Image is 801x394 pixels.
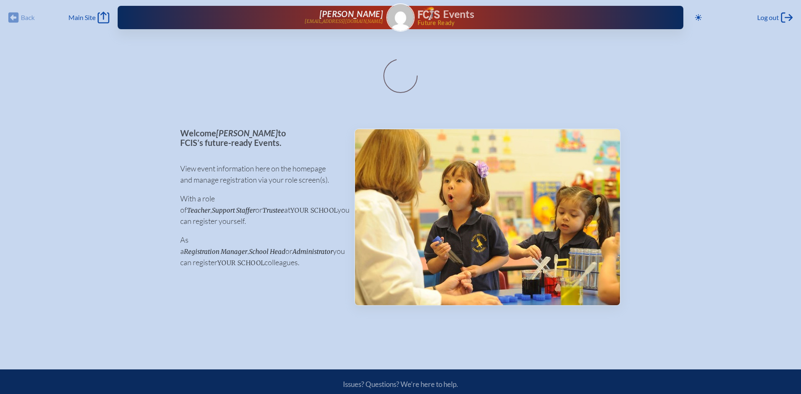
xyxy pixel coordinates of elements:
[212,206,255,214] span: Support Staffer
[180,234,341,268] p: As a , or you can register colleagues.
[320,9,383,19] span: [PERSON_NAME]
[387,4,414,31] img: Gravatar
[184,248,247,256] span: Registration Manager
[68,13,96,22] span: Main Site
[68,12,109,23] a: Main Site
[216,128,278,138] span: [PERSON_NAME]
[144,9,383,26] a: [PERSON_NAME][EMAIL_ADDRESS][DOMAIN_NAME]
[254,380,547,389] p: Issues? Questions? We’re here to help.
[249,248,285,256] span: School Head
[418,7,657,26] div: FCIS Events — Future ready
[290,206,338,214] span: your school
[180,193,341,227] p: With a role of , or at you can register yourself.
[757,13,779,22] span: Log out
[305,19,383,24] p: [EMAIL_ADDRESS][DOMAIN_NAME]
[262,206,284,214] span: Trustee
[355,129,620,305] img: Events
[180,163,341,186] p: View event information here on the homepage and manage registration via your role screen(s).
[292,248,333,256] span: Administrator
[187,206,210,214] span: Teacher
[180,128,341,147] p: Welcome to FCIS’s future-ready Events.
[217,259,264,267] span: your school
[418,20,657,26] span: Future Ready
[386,3,415,32] a: Gravatar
